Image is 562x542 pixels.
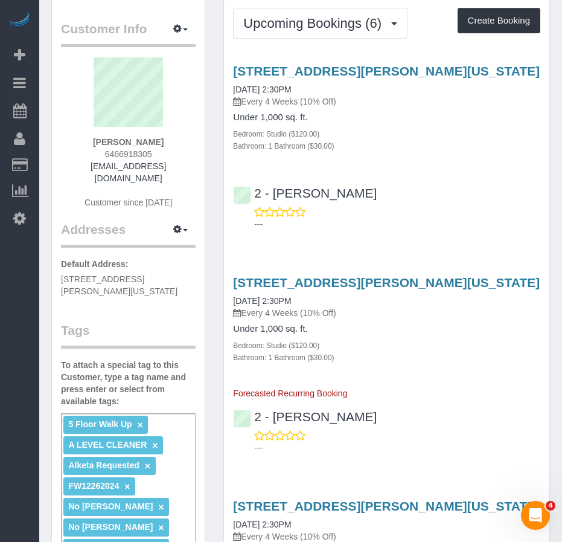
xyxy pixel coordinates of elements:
[233,276,540,289] a: [STREET_ADDRESS][PERSON_NAME][US_STATE]
[233,296,291,306] a: [DATE] 2:30PM
[233,186,377,200] a: 2 - [PERSON_NAME]
[254,218,540,230] p: ---
[233,410,377,424] a: 2 - [PERSON_NAME]
[458,8,540,33] button: Create Booking
[243,16,388,31] span: Upcoming Bookings (6)
[93,137,164,147] strong: [PERSON_NAME]
[233,520,291,529] a: [DATE] 2:30PM
[233,64,540,78] a: [STREET_ADDRESS][PERSON_NAME][US_STATE]
[158,523,164,533] a: ×
[91,161,166,183] a: [EMAIL_ADDRESS][DOMAIN_NAME]
[138,420,143,430] a: ×
[233,130,319,138] small: Bedroom: Studio ($120.00)
[61,20,196,47] legend: Customer Info
[233,142,334,150] small: Bathroom: 1 Bathroom ($30.00)
[61,258,129,270] label: Default Address:
[68,440,147,450] span: A LEVEL CLEANER
[233,307,540,319] p: Every 4 Weeks (10% Off)
[61,321,196,349] legend: Tags
[61,274,177,296] span: [STREET_ADDRESS][PERSON_NAME][US_STATE]
[152,440,158,451] a: ×
[546,501,555,511] span: 4
[68,460,139,470] span: Alketa Requested
[233,112,540,123] h4: Under 1,000 sq. ft.
[85,198,172,207] span: Customer since [DATE]
[61,359,196,407] label: To attach a special tag to this Customer, type a tag name and press enter or select from availabl...
[105,149,152,159] span: 6466918305
[521,501,550,530] iframe: Intercom live chat
[233,324,540,334] h4: Under 1,000 sq. ft.
[145,461,150,471] a: ×
[158,502,164,512] a: ×
[68,481,119,491] span: FW12262024
[68,522,153,532] span: No [PERSON_NAME]
[233,341,319,350] small: Bedroom: Studio ($120.00)
[233,499,540,513] a: [STREET_ADDRESS][PERSON_NAME][US_STATE]
[233,389,347,398] span: Forecasted Recurring Booking
[233,353,334,362] small: Bathroom: 1 Bathroom ($30.00)
[7,12,31,29] img: Automaid Logo
[68,419,132,429] span: 5 Floor Walk Up
[233,8,407,39] button: Upcoming Bookings (6)
[254,442,540,454] p: ---
[68,502,153,511] span: No [PERSON_NAME]
[233,85,291,94] a: [DATE] 2:30PM
[124,482,130,492] a: ×
[233,95,540,108] p: Every 4 Weeks (10% Off)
